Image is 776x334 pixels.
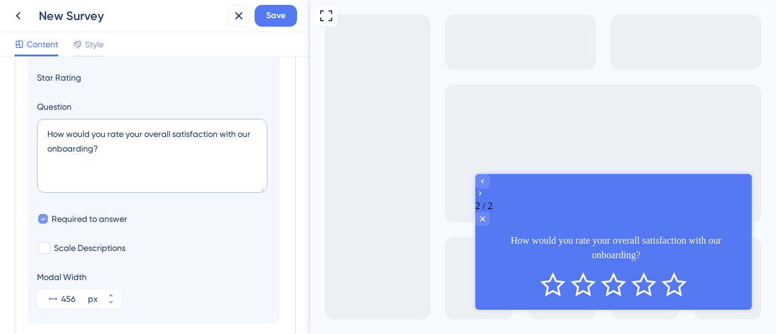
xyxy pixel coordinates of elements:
div: Modal Width [37,270,122,284]
span: Scale Descriptions [54,241,125,255]
div: New Survey [39,7,223,24]
div: px [88,292,98,306]
span: Required to answer [52,212,127,226]
span: Save [266,8,286,23]
input: px [61,292,85,306]
span: Content [27,37,58,52]
button: Save [255,5,297,27]
span: Style [85,37,104,52]
span: Star Rating [37,70,270,85]
button: px [100,289,122,299]
label: Question [37,99,270,114]
iframe: UserGuiding Survey [165,174,441,310]
button: px [100,299,122,309]
textarea: How would you rate your overall satisfaction with our onboarding? [37,119,267,193]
